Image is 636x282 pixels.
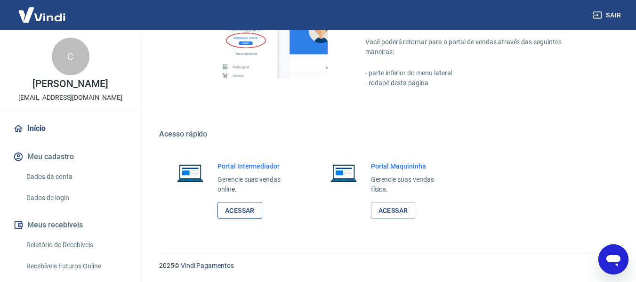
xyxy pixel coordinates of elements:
[18,93,122,103] p: [EMAIL_ADDRESS][DOMAIN_NAME]
[11,146,129,167] button: Meu cadastro
[52,38,89,75] div: C
[371,175,449,194] p: Gerencie suas vendas física.
[371,161,449,171] h6: Portal Maquininha
[159,129,613,139] h5: Acesso rápido
[159,261,613,271] p: 2025 ©
[23,167,129,186] a: Dados da conta
[11,118,129,139] a: Início
[32,79,108,89] p: [PERSON_NAME]
[23,188,129,208] a: Dados de login
[181,262,234,269] a: Vindi Pagamentos
[591,7,625,24] button: Sair
[598,244,628,274] iframe: Botão para abrir a janela de mensagens
[11,0,72,29] img: Vindi
[217,202,262,219] a: Acessar
[371,202,416,219] a: Acessar
[217,175,296,194] p: Gerencie suas vendas online.
[365,78,591,88] p: - rodapé desta página
[365,68,591,78] p: - parte inferior do menu lateral
[365,37,591,57] p: Você poderá retornar para o portal de vendas através das seguintes maneiras:
[23,257,129,276] a: Recebíveis Futuros Online
[217,161,296,171] h6: Portal Intermediador
[324,161,363,184] img: Imagem de um notebook aberto
[170,161,210,184] img: Imagem de um notebook aberto
[23,235,129,255] a: Relatório de Recebíveis
[11,215,129,235] button: Meus recebíveis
